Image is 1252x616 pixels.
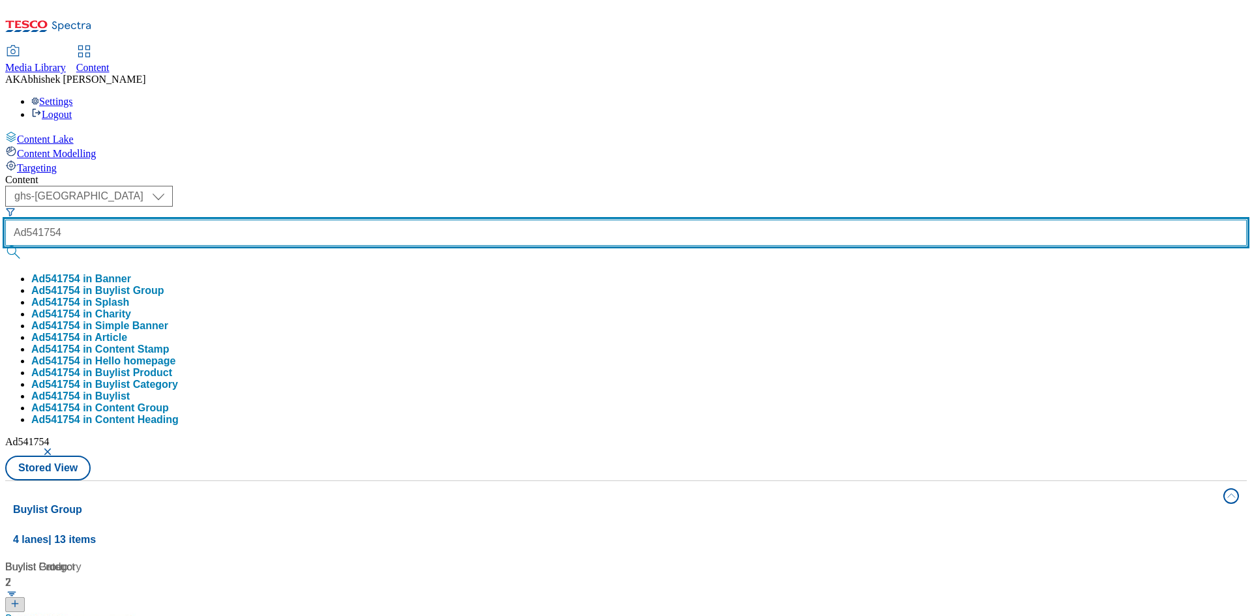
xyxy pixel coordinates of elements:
[31,414,179,426] button: Ad541754 in Content Heading
[17,134,74,145] span: Content Lake
[31,285,164,297] div: Ad541754 in
[5,46,66,74] a: Media Library
[5,145,1247,160] a: Content Modelling
[13,502,1215,518] h4: Buylist Group
[5,481,1247,554] button: Buylist Group4 lanes| 13 items
[5,160,1247,174] a: Targeting
[31,308,131,320] div: Ad541754 in
[31,379,178,390] button: Ad541754 in Buylist Category
[31,344,170,355] div: Ad541754 in
[17,162,57,173] span: Targeting
[31,379,178,390] div: Ad541754 in
[5,575,198,591] div: 2
[31,308,131,320] button: Ad541754 in Charity
[31,390,130,402] button: Ad541754 in Buylist
[5,62,66,73] span: Media Library
[31,332,127,344] button: Ad541754 in Article
[5,74,20,85] span: AK
[76,62,110,73] span: Content
[31,344,170,355] button: Ad541754 in Content Stamp
[5,559,198,575] div: Buylist Group
[95,285,164,296] span: Buylist Group
[5,207,16,217] svg: Search Filters
[95,379,178,390] span: Buylist Category
[17,148,96,159] span: Content Modelling
[31,297,129,308] button: Ad541754 in Splash
[31,402,169,414] div: Ad541754 in
[31,355,175,367] button: Ad541754 in Hello homepage
[95,402,169,413] span: Content Group
[31,273,131,285] button: Ad541754 in Banner
[76,46,110,74] a: Content
[31,402,169,414] button: Ad541754 in Content Group
[95,308,131,319] span: Charity
[95,344,170,355] span: Content Stamp
[5,220,1247,246] input: Search
[31,96,73,107] a: Settings
[31,285,164,297] button: Ad541754 in Buylist Group
[31,320,168,332] button: Ad541754 in Simple Banner
[5,131,1247,145] a: Content Lake
[5,436,50,447] span: Ad541754
[31,367,172,379] button: Ad541754 in Buylist Product
[5,174,1247,186] div: Content
[31,109,72,120] a: Logout
[20,74,145,85] span: Abhishek [PERSON_NAME]
[13,534,96,545] span: 4 lanes | 13 items
[5,456,91,480] button: Stored View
